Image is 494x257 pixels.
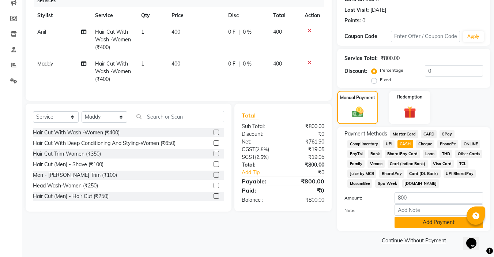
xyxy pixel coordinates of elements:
div: 0 [362,17,365,25]
span: CGST [242,146,255,153]
th: Price [167,7,224,24]
span: Visa Card [431,160,454,168]
div: Discount: [236,130,283,138]
span: CARD [421,130,437,138]
span: Hair Cut With Wash -Women (₹400) [95,60,131,82]
input: Add Note [395,204,483,216]
div: ₹19.05 [283,146,330,153]
div: Last Visit: [344,6,369,14]
span: 400 [171,29,180,35]
img: _cash.svg [348,105,367,119]
span: 1 [141,60,144,67]
div: ₹800.00 [283,177,330,186]
span: 400 [273,60,282,67]
span: CASH [397,140,413,148]
a: Add Tip [236,169,291,176]
div: Net: [236,138,283,146]
span: Master Card [390,130,418,138]
th: Action [300,7,324,24]
span: Card (DL Bank) [407,170,441,178]
img: _gift.svg [400,105,420,120]
span: Juice by MCB [347,170,376,178]
span: | [238,28,240,36]
label: Manual Payment [340,94,375,101]
button: Apply [463,31,484,42]
label: Redemption [397,94,422,100]
span: Family [347,160,365,168]
div: ₹19.05 [283,153,330,161]
span: THD [440,150,452,158]
span: Maddy [37,60,53,67]
div: ₹800.00 [381,55,400,62]
input: Amount [395,192,483,204]
span: GPay [440,130,455,138]
div: ₹761.90 [283,138,330,146]
span: UPI BharatPay [444,170,476,178]
label: Fixed [380,77,391,83]
th: Stylist [33,7,91,24]
div: ( ) [236,146,283,153]
div: ₹800.00 [283,123,330,130]
th: Qty [137,7,167,24]
th: Disc [224,7,269,24]
span: | [238,60,240,68]
span: BharatPay [379,170,404,178]
div: ( ) [236,153,283,161]
div: Coupon Code [344,33,391,40]
div: ₹0 [291,169,330,176]
span: PayTM [347,150,365,158]
span: MosamBee [347,179,372,188]
span: 1 [141,29,144,35]
span: 0 % [243,28,252,36]
div: Head Wash-Women (₹250) [33,182,98,190]
div: Total: [236,161,283,169]
div: Hair Cut Trim-Women (₹350) [33,150,101,158]
div: [DATE] [370,6,386,14]
div: Balance : [236,196,283,204]
div: Hair Cut (Men) - Shave (₹100) [33,161,103,168]
span: Complimentary [347,140,380,148]
div: ₹800.00 [283,161,330,169]
span: 2.5% [257,146,268,152]
span: PhonePe [437,140,458,148]
label: Percentage [380,67,403,74]
span: Total [242,112,259,119]
span: 0 F [228,60,235,68]
label: Amount: [339,195,389,201]
a: Continue Without Payment [339,237,489,245]
span: 400 [273,29,282,35]
span: 2.5% [256,154,267,160]
label: Note: [339,207,389,214]
input: Enter Offer / Coupon Code [391,31,460,42]
button: Add Payment [395,217,483,228]
div: Payable: [236,177,283,186]
span: 400 [171,60,180,67]
span: UPI [383,140,395,148]
span: [DOMAIN_NAME] [402,179,439,188]
th: Service [91,7,137,24]
span: Loan [423,150,437,158]
span: Card (Indian Bank) [388,160,428,168]
span: TCL [457,160,468,168]
span: SGST [242,154,255,160]
div: Discount: [344,67,367,75]
span: Hair Cut With Wash -Women (₹400) [95,29,131,51]
span: Anil [37,29,46,35]
iframe: chat widget [463,228,487,250]
span: ONLINE [461,140,480,148]
th: Total [269,7,301,24]
div: ₹0 [283,130,330,138]
span: Cheque [416,140,435,148]
div: ₹0 [283,186,330,195]
div: Sub Total: [236,123,283,130]
span: Payment Methods [344,130,387,138]
div: Hair Cut With Wash -Women (₹400) [33,129,120,137]
span: Other Cards [455,150,482,158]
div: ₹800.00 [283,196,330,204]
div: Points: [344,17,361,25]
span: BharatPay Card [385,150,420,158]
span: Venmo [367,160,385,168]
div: Hair Cut (Men) - Hair Cut (₹250) [33,193,109,200]
input: Search or Scan [133,111,224,122]
div: Hair Cut With Deep Conditioning And Styling-Women (₹650) [33,139,176,147]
